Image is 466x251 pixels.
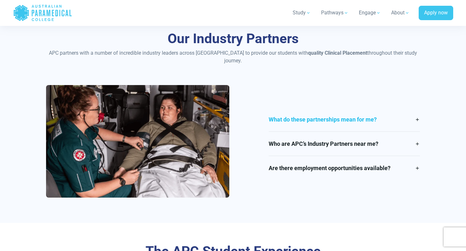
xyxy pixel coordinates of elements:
a: Are there employment opportunities available? [269,156,420,180]
a: Who are APC’s Industry Partners near me? [269,132,420,156]
a: Engage [355,4,385,22]
strong: quality Clinical Placement [308,50,367,56]
a: Apply now [419,6,453,20]
a: Study [289,4,315,22]
a: Australian Paramedical College [13,3,72,23]
h3: Our Industry Partners [46,31,420,47]
p: APC partners with a number of incredible industry leaders across [GEOGRAPHIC_DATA] to provide our... [46,49,420,65]
a: About [387,4,414,22]
a: Pathways [317,4,352,22]
a: What do these partnerships mean for me? [269,107,420,131]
